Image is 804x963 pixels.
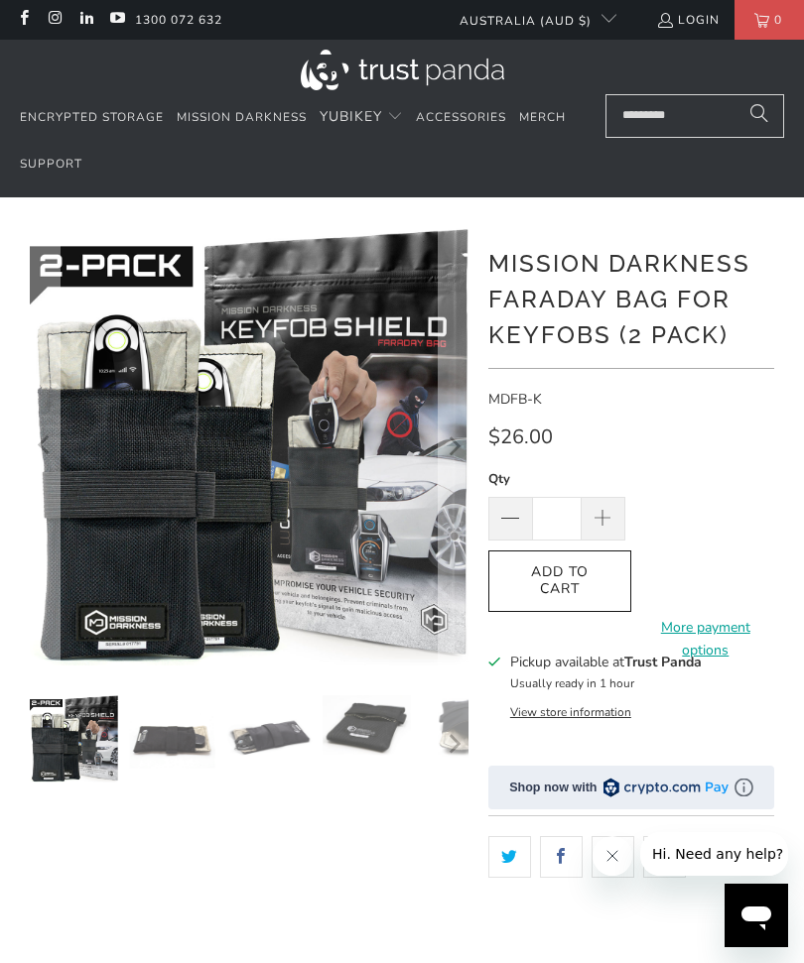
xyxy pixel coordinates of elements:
button: Next [438,227,469,665]
img: Mission Darkness Faraday Bag for Keyfobs (2 pack) - Trust Panda [421,695,508,759]
iframe: Close message [593,836,632,876]
span: Mission Darkness [177,109,307,125]
button: Previous [29,695,61,792]
h1: Mission Darkness Faraday Bag for Keyfobs (2 pack) [488,242,774,353]
nav: Translation missing: en.navigation.header.main_nav [20,94,573,188]
span: Encrypted Storage [20,109,164,125]
a: Merch [519,94,566,141]
a: Share this on Twitter [488,836,531,878]
button: Previous [29,227,61,665]
b: Trust Panda [624,653,702,671]
a: Accessories [416,94,506,141]
iframe: Button to launch messaging window [725,884,788,947]
a: 1300 072 632 [135,9,222,31]
a: Share this on Facebook [540,836,583,878]
h3: Pickup available at [510,652,702,672]
button: Search [735,94,784,138]
img: Mission Darkness Faraday Bag for Keyfobs (2 pack) - Trust Panda [323,695,410,756]
iframe: Message from company [640,832,788,876]
div: Shop now with [509,779,597,796]
a: Trust Panda Australia on YouTube [108,12,125,28]
a: Support [20,141,82,187]
label: Qty [488,468,625,490]
a: Trust Panda Australia on Instagram [46,12,63,28]
a: Encrypted Storage [20,94,164,141]
a: Mission Darkness Faraday Bag for Keyfobs (2 pack) [30,227,469,665]
span: YubiKey [320,107,382,126]
button: Add to Cart [488,550,631,612]
span: Add to Cart [509,564,610,598]
a: Trust Panda Australia on Facebook [15,12,32,28]
img: Mission Darkness Faraday Bag for Keyfobs (2 pack) [30,695,117,782]
span: MDFB-K [488,390,542,409]
summary: YubiKey [320,94,403,141]
a: Trust Panda Australia on LinkedIn [77,12,94,28]
span: Accessories [416,109,506,125]
button: View store information [510,704,631,720]
a: Login [656,9,720,31]
small: Usually ready in 1 hour [510,675,634,691]
span: $26.00 [488,423,553,450]
a: More payment options [637,617,774,662]
input: Search... [605,94,784,138]
img: Trust Panda Australia [301,50,504,90]
span: Merch [519,109,566,125]
img: Mission Darkness Faraday Bag for Keyfobs (2 pack) - Trust Panda [128,695,215,782]
img: Mission Darkness Faraday Bag for Keyfobs (2 pack) - Trust Panda [225,695,313,782]
a: Mission Darkness [177,94,307,141]
button: Next [438,695,469,792]
span: Support [20,156,82,172]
